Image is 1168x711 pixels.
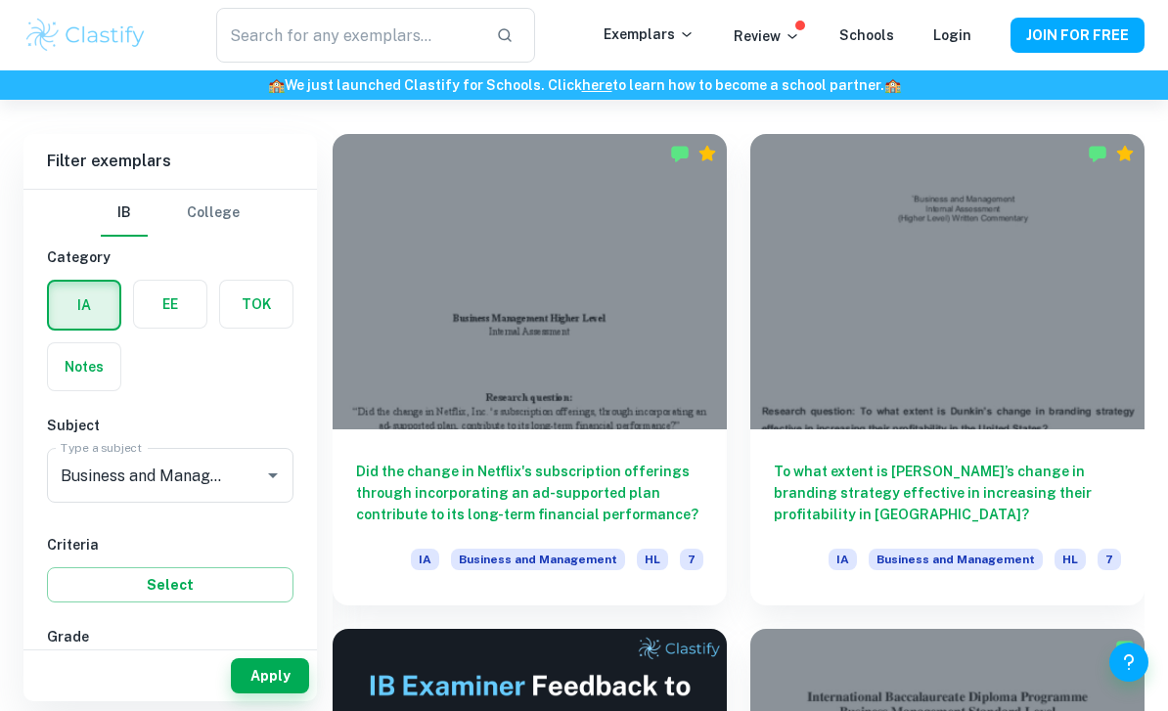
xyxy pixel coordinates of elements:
[1115,144,1135,163] div: Premium
[23,134,317,189] h6: Filter exemplars
[411,549,439,570] span: IA
[1011,18,1145,53] button: JOIN FOR FREE
[47,246,293,268] h6: Category
[61,439,142,456] label: Type a subject
[829,549,857,570] span: IA
[187,190,240,237] button: College
[333,134,727,605] a: Did the change in Netflix's subscription offerings through incorporating an ad-supported plan con...
[933,27,971,43] a: Login
[47,626,293,647] h6: Grade
[734,25,800,47] p: Review
[839,27,894,43] a: Schools
[4,74,1164,96] h6: We just launched Clastify for Schools. Click to learn how to become a school partner.
[101,190,240,237] div: Filter type choice
[48,343,120,390] button: Notes
[356,461,703,525] h6: Did the change in Netflix's subscription offerings through incorporating an ad-supported plan con...
[1115,639,1135,658] img: Marked
[1055,549,1086,570] span: HL
[451,549,625,570] span: Business and Management
[637,549,668,570] span: HL
[23,16,148,55] img: Clastify logo
[231,658,309,693] button: Apply
[869,549,1043,570] span: Business and Management
[774,461,1121,525] h6: To what extent is [PERSON_NAME]’s change in branding strategy effective in increasing their profi...
[1088,144,1107,163] img: Marked
[47,415,293,436] h6: Subject
[1098,549,1121,570] span: 7
[101,190,148,237] button: IB
[134,281,206,328] button: EE
[220,281,292,328] button: TOK
[884,77,901,93] span: 🏫
[582,77,612,93] a: here
[49,282,119,329] button: IA
[604,23,695,45] p: Exemplars
[1109,643,1148,682] button: Help and Feedback
[268,77,285,93] span: 🏫
[259,462,287,489] button: Open
[750,134,1145,605] a: To what extent is [PERSON_NAME]’s change in branding strategy effective in increasing their profi...
[47,567,293,602] button: Select
[680,549,703,570] span: 7
[697,144,717,163] div: Premium
[216,8,480,63] input: Search for any exemplars...
[47,534,293,555] h6: Criteria
[670,144,690,163] img: Marked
